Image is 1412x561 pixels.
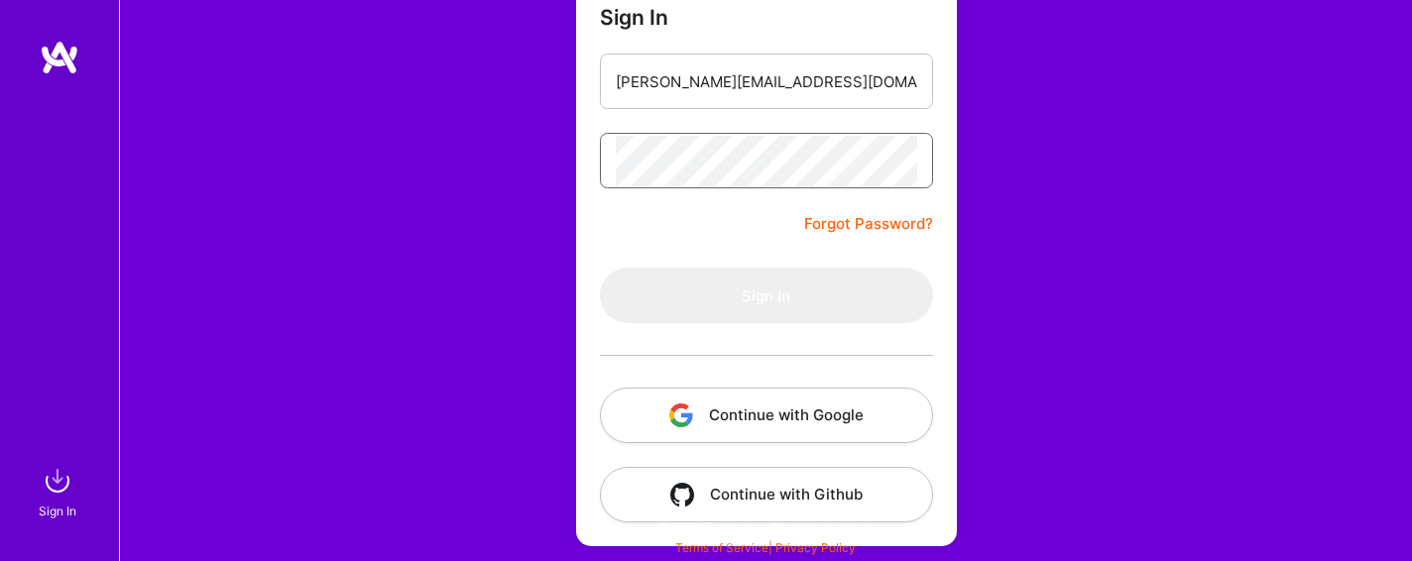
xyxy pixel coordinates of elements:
img: sign in [38,461,77,501]
div: © 2025 ATeams Inc., All rights reserved. [119,502,1412,551]
div: Sign In [39,501,76,521]
input: Email... [616,56,917,107]
a: Forgot Password? [804,212,933,236]
button: Continue with Github [600,467,933,522]
a: Terms of Service [675,540,768,555]
img: icon [669,403,693,427]
a: Privacy Policy [775,540,856,555]
button: Sign In [600,268,933,323]
img: logo [40,40,79,75]
h3: Sign In [600,5,668,30]
span: | [675,540,856,555]
a: sign inSign In [42,461,77,521]
button: Continue with Google [600,388,933,443]
img: icon [670,483,694,506]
